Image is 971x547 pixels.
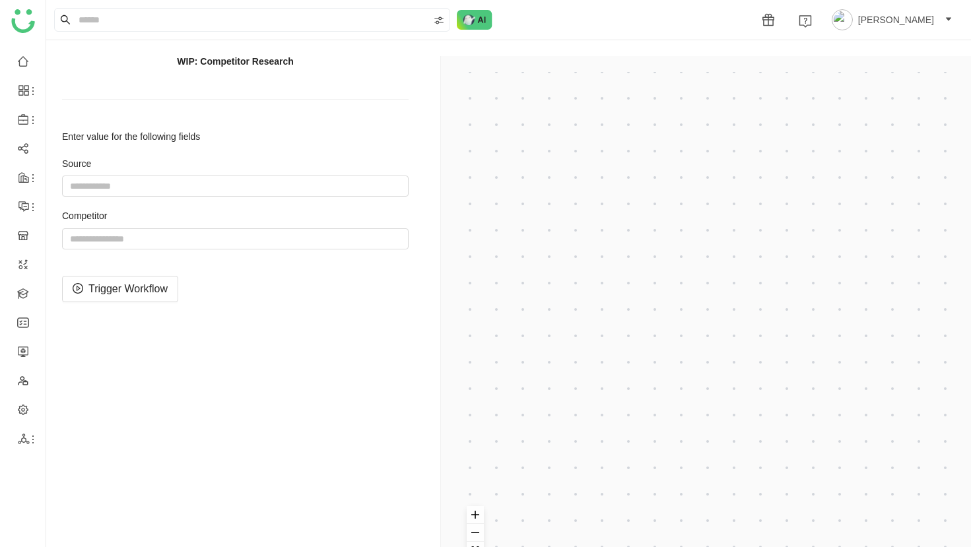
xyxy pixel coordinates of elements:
[62,158,409,171] label: Source
[457,10,492,30] img: ask-buddy-normal.svg
[829,9,955,30] button: [PERSON_NAME]
[62,56,409,67] h1: WIP: Competitor Research
[467,524,484,542] button: zoom out
[62,210,409,223] label: Competitor
[467,506,484,524] button: zoom in
[858,13,934,27] span: [PERSON_NAME]
[434,15,444,26] img: search-type.svg
[62,131,409,142] h3: Enter value for the following fields
[832,9,853,30] img: avatar
[88,280,168,297] span: Trigger Workflow
[62,276,178,302] button: Trigger Workflow
[799,15,812,28] img: help.svg
[11,9,35,33] img: logo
